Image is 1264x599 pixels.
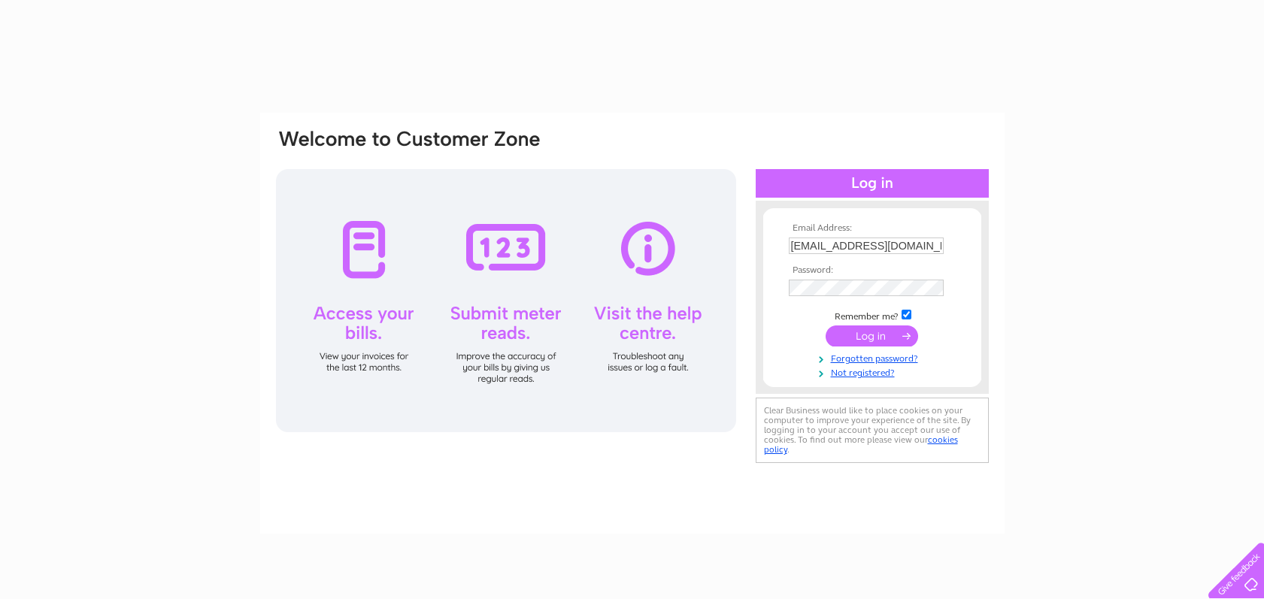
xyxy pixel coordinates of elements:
a: Not registered? [789,365,959,379]
td: Remember me? [785,307,959,322]
th: Email Address: [785,223,959,234]
input: Submit [826,325,918,346]
a: cookies policy [764,434,958,455]
a: Forgotten password? [789,350,959,365]
div: Clear Business would like to place cookies on your computer to improve your experience of the sit... [756,398,989,463]
th: Password: [785,265,959,276]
